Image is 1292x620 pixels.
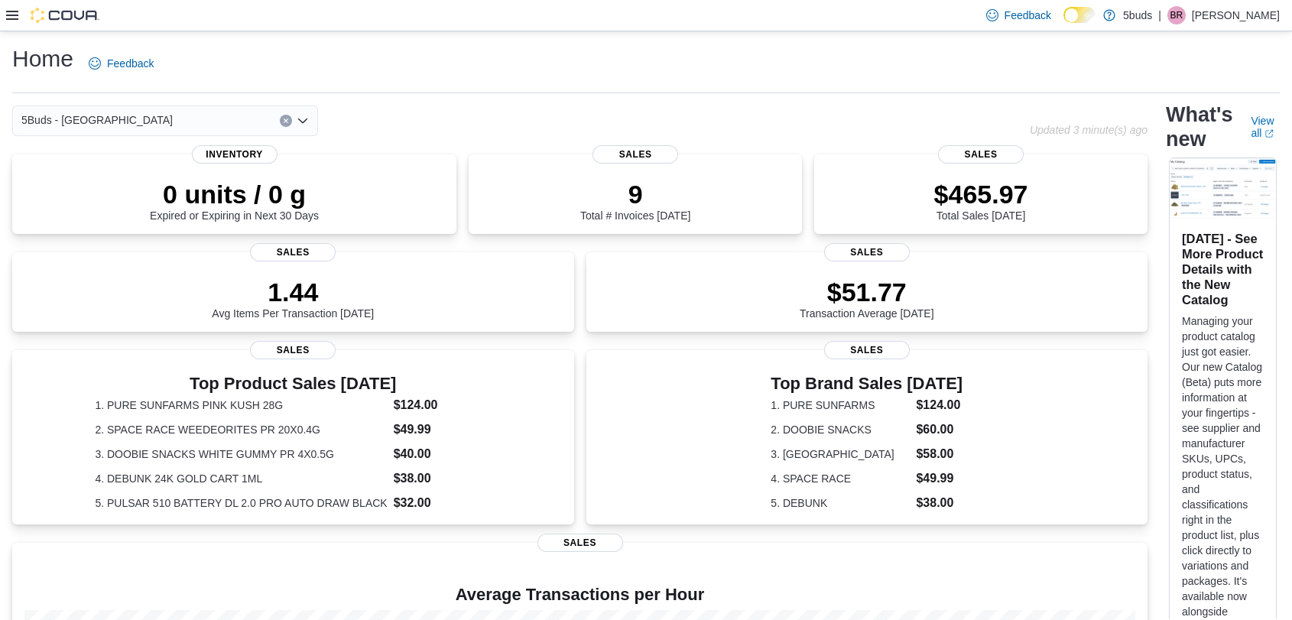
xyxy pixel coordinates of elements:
[1192,6,1280,24] p: [PERSON_NAME]
[824,341,910,359] span: Sales
[24,586,1135,604] h4: Average Transactions per Hour
[1158,6,1161,24] p: |
[394,420,491,439] dd: $49.99
[95,398,387,413] dt: 1. PURE SUNFARMS PINK KUSH 28G
[1182,231,1264,307] h3: [DATE] - See More Product Details with the New Catalog
[1063,7,1096,23] input: Dark Mode
[95,422,387,437] dt: 2. SPACE RACE WEEDEORITES PR 20X0.4G
[916,494,963,512] dd: $38.00
[800,277,934,320] div: Transaction Average [DATE]
[95,446,387,462] dt: 3. DOOBIE SNACKS WHITE GUMMY PR 4X0.5G
[297,115,309,127] button: Open list of options
[150,179,319,222] div: Expired or Expiring in Next 30 Days
[1030,124,1148,136] p: Updated 3 minute(s) ago
[580,179,690,222] div: Total # Invoices [DATE]
[1166,102,1232,151] h2: What's new
[771,375,963,393] h3: Top Brand Sales [DATE]
[771,422,910,437] dt: 2. DOOBIE SNACKS
[580,179,690,209] p: 9
[1170,6,1183,24] span: BR
[771,495,910,511] dt: 5. DEBUNK
[771,398,910,413] dt: 1. PURE SUNFARMS
[21,111,173,129] span: 5Buds - [GEOGRAPHIC_DATA]
[31,8,99,23] img: Cova
[192,145,278,164] span: Inventory
[250,341,336,359] span: Sales
[250,243,336,261] span: Sales
[938,145,1024,164] span: Sales
[394,445,491,463] dd: $40.00
[394,469,491,488] dd: $38.00
[1123,6,1152,24] p: 5buds
[592,145,678,164] span: Sales
[95,495,387,511] dt: 5. PULSAR 510 BATTERY DL 2.0 PRO AUTO DRAW BLACK
[916,469,963,488] dd: $49.99
[916,420,963,439] dd: $60.00
[771,471,910,486] dt: 4. SPACE RACE
[280,115,292,127] button: Clear input
[800,277,934,307] p: $51.77
[107,56,154,71] span: Feedback
[212,277,374,307] p: 1.44
[771,446,910,462] dt: 3. [GEOGRAPHIC_DATA]
[83,48,160,79] a: Feedback
[150,179,319,209] p: 0 units / 0 g
[1005,8,1051,23] span: Feedback
[916,396,963,414] dd: $124.00
[824,243,910,261] span: Sales
[1251,115,1280,139] a: View allExternal link
[537,534,623,552] span: Sales
[95,471,387,486] dt: 4. DEBUNK 24K GOLD CART 1ML
[12,44,73,74] h1: Home
[934,179,1028,222] div: Total Sales [DATE]
[95,375,491,393] h3: Top Product Sales [DATE]
[1167,6,1186,24] div: Briannen Rubin
[394,494,491,512] dd: $32.00
[916,445,963,463] dd: $58.00
[394,396,491,414] dd: $124.00
[934,179,1028,209] p: $465.97
[212,277,374,320] div: Avg Items Per Transaction [DATE]
[1264,129,1274,138] svg: External link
